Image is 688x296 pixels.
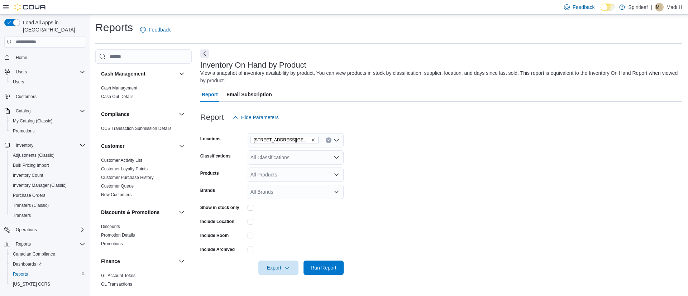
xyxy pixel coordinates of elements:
[13,152,54,158] span: Adjustments (Classic)
[101,175,154,180] span: Customer Purchase History
[1,140,88,150] button: Inventory
[1,91,88,102] button: Customers
[95,84,192,104] div: Cash Management
[13,203,49,208] span: Transfers (Classic)
[101,70,145,77] h3: Cash Management
[10,161,52,170] a: Bulk Pricing Import
[177,110,186,118] button: Compliance
[13,162,49,168] span: Bulk Pricing Import
[7,269,88,279] button: Reports
[13,92,39,101] a: Customers
[101,233,135,238] a: Promotion Details
[7,259,88,269] a: Dashboards
[7,279,88,289] button: [US_STATE] CCRS
[13,213,31,218] span: Transfers
[13,141,85,150] span: Inventory
[200,136,221,142] label: Locations
[16,142,33,148] span: Inventory
[101,209,159,216] h3: Discounts & Promotions
[10,171,46,180] a: Inventory Count
[7,150,88,160] button: Adjustments (Classic)
[334,137,339,143] button: Open list of options
[101,224,120,229] a: Discounts
[258,261,298,275] button: Export
[101,281,132,287] span: GL Transactions
[101,166,148,171] a: Customer Loyalty Points
[10,171,85,180] span: Inventory Count
[13,225,40,234] button: Operations
[101,157,142,163] span: Customer Activity List
[311,138,315,142] button: Remove 567 - Spiritleaf Park Place Blvd (Barrie) from selection in this group
[16,94,37,100] span: Customers
[149,26,171,33] span: Feedback
[10,201,85,210] span: Transfers (Classic)
[241,114,279,121] span: Hide Parameters
[10,151,57,160] a: Adjustments (Classic)
[200,49,209,58] button: Next
[16,227,37,233] span: Operations
[7,160,88,170] button: Bulk Pricing Import
[10,211,85,220] span: Transfers
[263,261,294,275] span: Export
[10,270,31,278] a: Reports
[101,282,132,287] a: GL Transactions
[10,260,85,268] span: Dashboards
[334,155,339,160] button: Open list of options
[101,273,135,278] span: GL Account Totals
[200,113,224,122] h3: Report
[101,70,176,77] button: Cash Management
[651,3,652,11] p: |
[13,68,85,76] span: Users
[7,180,88,190] button: Inventory Manager (Classic)
[95,222,192,251] div: Discounts & Promotions
[10,117,85,125] span: My Catalog (Classic)
[101,142,176,150] button: Customer
[202,87,218,102] span: Report
[13,79,24,85] span: Users
[10,78,27,86] a: Users
[13,53,30,62] a: Home
[101,258,120,265] h3: Finance
[304,261,344,275] button: Run Report
[326,137,331,143] button: Clear input
[16,241,31,247] span: Reports
[10,211,34,220] a: Transfers
[177,69,186,78] button: Cash Management
[101,183,134,189] span: Customer Queue
[10,250,58,258] a: Canadian Compliance
[311,264,336,271] span: Run Report
[200,233,229,238] label: Include Room
[101,86,137,91] a: Cash Management
[1,225,88,235] button: Operations
[7,210,88,220] button: Transfers
[95,156,192,202] div: Customer
[200,188,215,193] label: Brands
[101,126,172,131] a: OCS Transaction Submission Details
[13,107,85,115] span: Catalog
[16,69,27,75] span: Users
[101,166,148,172] span: Customer Loyalty Points
[10,127,38,135] a: Promotions
[101,142,124,150] h3: Customer
[101,175,154,180] a: Customer Purchase History
[655,3,664,11] div: Madi H
[101,232,135,238] span: Promotion Details
[13,183,67,188] span: Inventory Manager (Classic)
[10,78,85,86] span: Users
[1,52,88,62] button: Home
[101,94,134,99] a: Cash Out Details
[16,55,27,60] span: Home
[254,136,310,144] span: [STREET_ADDRESS][GEOGRAPHIC_DATA])
[10,280,85,288] span: Washington CCRS
[13,240,34,248] button: Reports
[101,184,134,189] a: Customer Queue
[10,270,85,278] span: Reports
[7,116,88,126] button: My Catalog (Classic)
[101,241,123,247] span: Promotions
[1,67,88,77] button: Users
[10,117,56,125] a: My Catalog (Classic)
[601,4,616,11] input: Dark Mode
[7,77,88,87] button: Users
[10,181,85,190] span: Inventory Manager (Classic)
[101,111,176,118] button: Compliance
